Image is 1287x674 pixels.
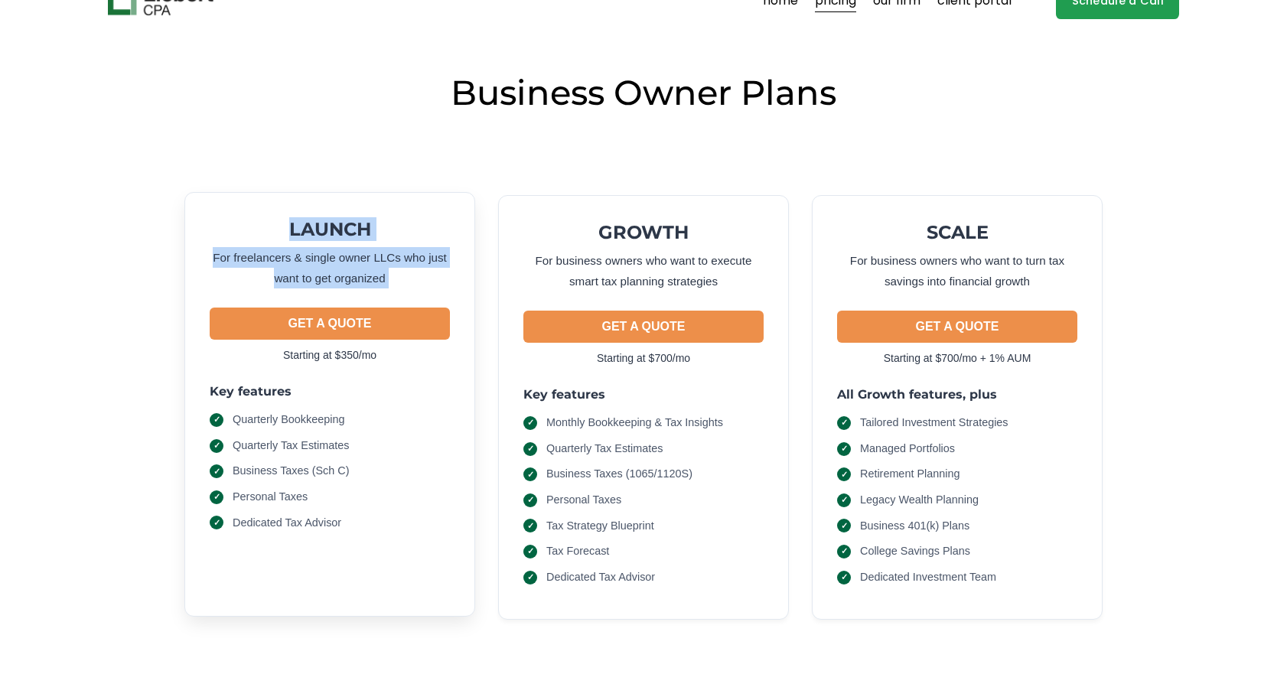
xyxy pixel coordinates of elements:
span: Business Taxes (1065/1120S) [546,466,692,483]
span: Tailored Investment Strategies [860,415,1008,431]
span: Dedicated Investment Team [860,569,996,586]
p: For freelancers & single owner LLCs who just want to get organized [210,247,450,289]
button: GET A QUOTE [210,308,450,340]
span: Dedicated Tax Advisor [546,569,655,586]
button: GET A QUOTE [523,311,764,343]
p: Starting at $700/mo + 1% AUM [837,349,1077,368]
span: Managed Portfolios [860,441,955,457]
span: Monthly Bookkeeping & Tax Insights [546,415,723,431]
h3: All Growth features, plus [837,386,1077,402]
span: Personal Taxes [546,492,621,509]
p: For business owners who want to execute smart tax planning strategies [523,250,764,292]
span: Quarterly Tax Estimates [546,441,663,457]
span: Dedicated Tax Advisor [233,515,341,532]
h2: LAUNCH [210,217,450,241]
h2: Business Owner Plans [108,70,1179,115]
h3: Key features [523,386,764,402]
h2: GROWTH [523,220,764,244]
span: Business Taxes (Sch C) [233,463,350,480]
span: Personal Taxes [233,489,308,506]
span: College Savings Plans [860,543,970,560]
span: Business 401(k) Plans [860,518,969,535]
span: Retirement Planning [860,466,960,483]
button: GET A QUOTE [837,311,1077,343]
span: Tax Forecast [546,543,609,560]
h2: SCALE [837,220,1077,244]
span: Quarterly Tax Estimates [233,438,350,454]
h3: Key features [210,383,450,399]
p: Starting at $350/mo [210,346,450,365]
p: Starting at $700/mo [523,349,764,368]
span: Quarterly Bookkeeping [233,412,344,428]
span: Tax Strategy Blueprint [546,518,654,535]
p: For business owners who want to turn tax savings into financial growth [837,250,1077,292]
span: Legacy Wealth Planning [860,492,979,509]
